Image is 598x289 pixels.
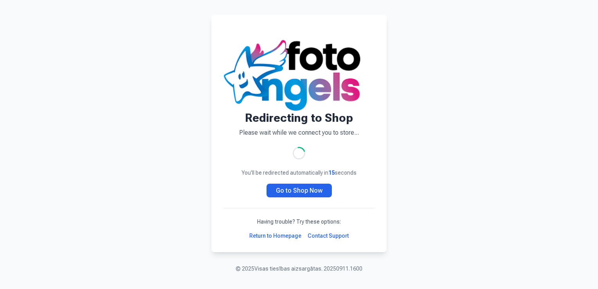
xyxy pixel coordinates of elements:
[328,170,335,176] span: 15
[236,265,362,273] p: © 2025 Visas tiesības aizsargātas. 20250911.1600
[224,169,374,177] p: You'll be redirected automatically in seconds
[267,184,332,197] a: Go to Shop Now
[249,232,301,240] a: Return to Homepage
[224,218,374,226] p: Having trouble? Try these options:
[224,128,374,137] p: Please wait while we connect you to store...
[224,111,374,125] h1: Redirecting to Shop
[308,232,349,240] a: Contact Support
